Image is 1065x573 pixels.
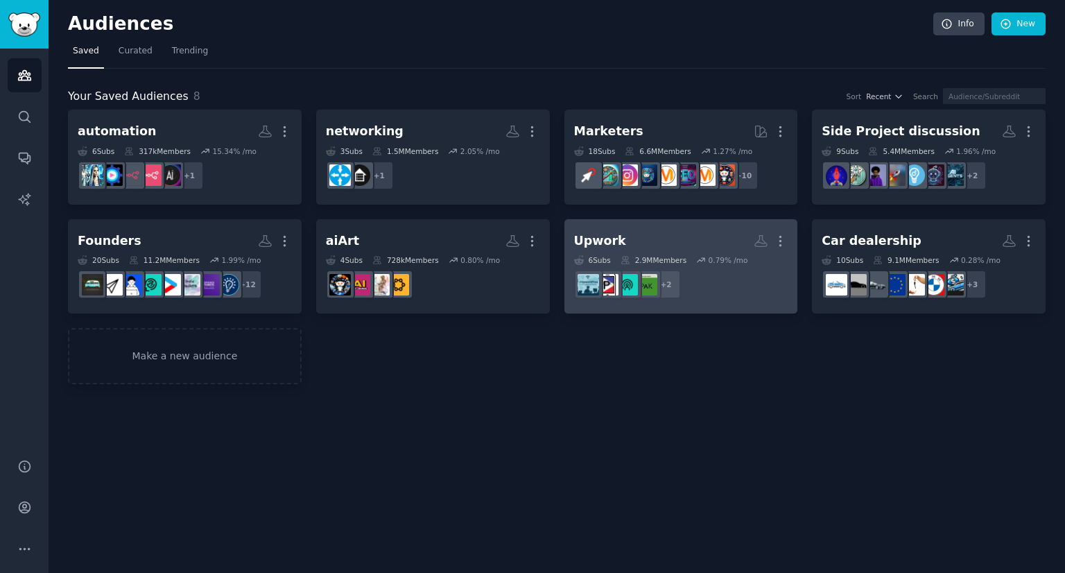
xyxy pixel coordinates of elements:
[574,123,643,140] div: Marketers
[942,164,964,186] img: aiagents
[958,161,987,190] div: + 2
[365,161,394,190] div: + 1
[73,45,99,58] span: Saved
[578,164,599,186] img: PPC
[636,164,657,186] img: digital_marketing
[140,164,162,186] img: n8n_on_server
[873,255,939,265] div: 9.1M Members
[372,255,439,265] div: 728k Members
[175,161,204,190] div: + 1
[326,232,359,250] div: aiArt
[316,219,550,314] a: aiArt4Subs728kMembers0.80% /moAI_ARTaiwarsAiArtLoungeaiArt
[68,110,302,205] a: automation6Subs317kMembers15.34% /mo+1AiAutomationsn8n_on_servern8nWorkflowAutomationautomation
[992,12,1046,36] a: New
[198,274,220,296] img: ExperiencedFounders
[913,92,938,101] div: Search
[78,146,114,156] div: 6 Sub s
[709,255,748,265] div: 0.79 % /mo
[349,274,370,296] img: AiArtLounge
[101,164,123,186] img: WorkflowAutomation
[329,274,351,296] img: aiArt
[958,270,987,299] div: + 3
[82,164,103,186] img: automation
[193,89,200,103] span: 8
[845,164,867,186] img: SideProjectWins
[713,164,735,186] img: socialmedia
[460,255,500,265] div: 0.80 % /mo
[865,164,886,186] img: SideProjectInPublic
[884,164,906,186] img: sideprojects
[316,110,550,205] a: networking3Subs1.5MMembers2.05% /mo+1selfhostednetworking
[129,255,200,265] div: 11.2M Members
[574,255,611,265] div: 6 Sub s
[578,274,599,296] img: UpworkPros
[933,12,985,36] a: Info
[82,274,103,296] img: RulesForRebels
[625,146,691,156] div: 6.6M Members
[460,146,500,156] div: 2.05 % /mo
[119,45,153,58] span: Curated
[78,232,141,250] div: Founders
[159,164,181,186] img: AiAutomations
[903,164,925,186] img: Entrepreneur
[694,164,716,186] img: marketing
[616,274,638,296] img: upwork_challengers
[564,219,798,314] a: Upwork6Subs2.9MMembers0.79% /mo+2developersPakupwork_challengersbuhaydigitalUpworkPros
[655,164,677,186] img: DigitalMarketing
[822,232,921,250] div: Car dealership
[812,110,1046,205] a: Side Project discussion9Subs5.4MMembers1.96% /mo+2aiagentsBuild_AI_AgentsEntrepreneursideprojects...
[368,274,390,296] img: aiwars
[942,274,964,296] img: carsales
[845,274,867,296] img: cars
[172,45,208,58] span: Trending
[221,255,261,265] div: 1.99 % /mo
[121,164,142,186] img: n8n
[574,232,626,250] div: Upwork
[616,164,638,186] img: InstagramMarketing
[124,146,191,156] div: 317k Members
[212,146,257,156] div: 15.34 % /mo
[597,274,618,296] img: buhaydigital
[159,274,181,296] img: startup
[68,88,189,105] span: Your Saved Audiences
[729,161,759,190] div: + 10
[847,92,862,101] div: Sort
[78,255,119,265] div: 20 Sub s
[822,255,863,265] div: 10 Sub s
[233,270,262,299] div: + 12
[121,274,142,296] img: TheFounders
[329,164,351,186] img: networking
[326,255,363,265] div: 4 Sub s
[621,255,686,265] div: 2.9M Members
[652,270,681,299] div: + 2
[923,164,944,186] img: Build_AI_Agents
[597,164,618,186] img: Affiliatemarketing
[923,274,944,296] img: BMW
[349,164,370,186] img: selfhosted
[68,13,933,35] h2: Audiences
[218,274,239,296] img: Entrepreneurship
[826,274,847,296] img: CarDealerships
[68,40,104,69] a: Saved
[822,146,858,156] div: 9 Sub s
[943,88,1046,104] input: Audience/Subreddit
[713,146,752,156] div: 1.27 % /mo
[388,274,409,296] img: AI_ART
[903,274,925,296] img: askcarsales
[675,164,696,186] img: SEO
[140,274,162,296] img: FoundersHub
[179,274,200,296] img: indiehackers
[564,110,798,205] a: Marketers18Subs6.6MMembers1.27% /mo+10socialmediamarketingSEODigitalMarketingdigital_marketingIns...
[866,92,903,101] button: Recent
[636,274,657,296] img: developersPak
[812,219,1046,314] a: Car dealership10Subs9.1MMembers0.28% /mo+3carsalesBMWaskcarsalesCarsEUCarTalkUKcarsCarDealerships
[326,123,404,140] div: networking
[822,123,980,140] div: Side Project discussion
[868,146,934,156] div: 5.4M Members
[866,92,891,101] span: Recent
[372,146,438,156] div: 1.5M Members
[826,164,847,186] img: MySideProject
[8,12,40,37] img: GummySearch logo
[884,274,906,296] img: CarsEU
[865,274,886,296] img: CarTalkUK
